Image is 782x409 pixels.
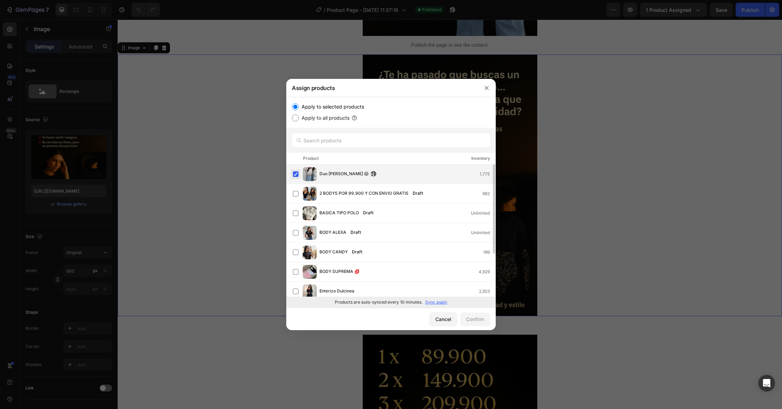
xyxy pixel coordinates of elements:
[299,114,349,122] label: Apply to all products
[460,312,490,326] button: Confirm
[348,229,364,236] div: Draft
[303,245,317,259] img: product-img
[303,265,317,279] img: product-img
[319,268,360,276] span: BODY SUPREMA 💋
[335,299,422,305] p: Products are auto-synced every 10 minutes.
[360,209,376,216] div: Draft
[425,299,447,305] p: Sync again
[471,155,490,162] div: Inventory
[299,103,364,111] label: Apply to selected products
[319,229,346,237] span: BODY ALEXA
[466,315,484,323] div: Confirm
[303,155,319,162] div: Product
[319,288,354,295] span: Enterizo Dulcinea
[758,375,775,392] div: Open Intercom Messenger
[245,35,420,297] img: gempages_564567516001600677-4e50786c-5c8f-4d0d-aa22-2230ac66e426.jpg
[303,167,317,181] img: product-img
[410,190,426,197] div: Draft
[286,97,496,308] div: />
[319,248,348,256] span: BODY CANDY
[479,288,495,295] div: 2,923
[483,249,495,256] div: 199
[482,190,495,197] div: 982
[435,315,451,323] div: Cancel
[319,170,369,178] span: Duo [PERSON_NAME] 😱
[429,312,457,326] button: Cancel
[319,209,359,217] span: BASICA TIPO POLO
[303,187,317,201] img: product-img
[303,206,317,220] img: product-img
[471,210,495,217] div: Unlimited
[480,171,495,178] div: 1,775
[286,79,478,97] div: Assign products
[292,133,490,147] input: Search products
[303,226,317,240] img: product-img
[319,190,408,198] span: 2 BODYS POR 99.900 Y CON ENVIO GRATIS
[9,25,24,31] div: Image
[303,284,317,298] img: product-img
[471,229,495,236] div: Unlimited
[479,268,495,275] div: 4,929
[349,248,365,255] div: Draft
